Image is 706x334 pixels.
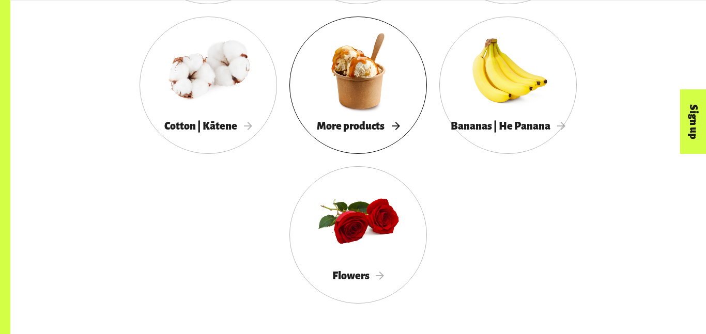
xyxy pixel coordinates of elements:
a: Cotton | Kātene [140,17,277,154]
a: Flowers [289,166,427,304]
span: Bananas | He Panana [451,120,565,132]
a: More products [289,17,427,154]
span: Flowers [332,270,385,281]
a: Bananas | He Panana [439,17,577,154]
span: Cotton | Kātene [164,120,252,132]
span: More products [317,120,400,132]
